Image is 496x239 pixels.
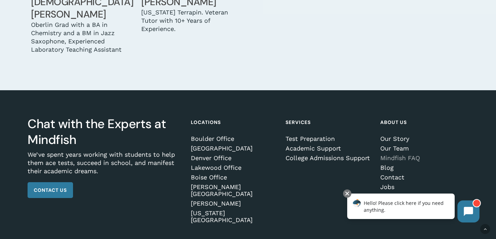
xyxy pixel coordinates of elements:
a: Lakewood Office [191,164,277,171]
a: Boulder Office [191,135,277,142]
p: We’ve spent years working with students to help them ace tests, succeed in school, and manifest t... [28,150,182,182]
a: [PERSON_NAME] [191,200,277,207]
a: Blog [380,164,466,171]
iframe: Chatbot [340,188,486,229]
a: Test Preparation [286,135,372,142]
a: Jobs [380,184,466,190]
h4: About Us [380,116,466,128]
a: Denver Office [191,155,277,162]
a: Contact Us [28,182,73,198]
a: [GEOGRAPHIC_DATA] [191,145,277,152]
h3: Chat with the Experts at Mindfish [28,116,182,148]
h4: Locations [191,116,277,128]
a: [US_STATE][GEOGRAPHIC_DATA] [191,210,277,224]
a: Our Story [380,135,466,142]
h4: Services [286,116,372,128]
a: Contact [380,174,466,181]
a: Boise Office [191,174,277,181]
span: Contact Us [34,187,67,194]
a: College Admissions Support [286,155,372,162]
a: Academic Support [286,145,372,152]
a: Mindfish FAQ [380,155,466,162]
div: [US_STATE] Terrapin. Veteran Tutor with 10+ Years of Experience. [141,8,245,33]
a: Our Team [380,145,466,152]
div: Oberlin Grad with a BA in Chemistry and a BM in Jazz Saxophone, Experienced Laboratory Teaching A... [31,21,134,54]
a: [PERSON_NAME][GEOGRAPHIC_DATA] [191,184,277,197]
